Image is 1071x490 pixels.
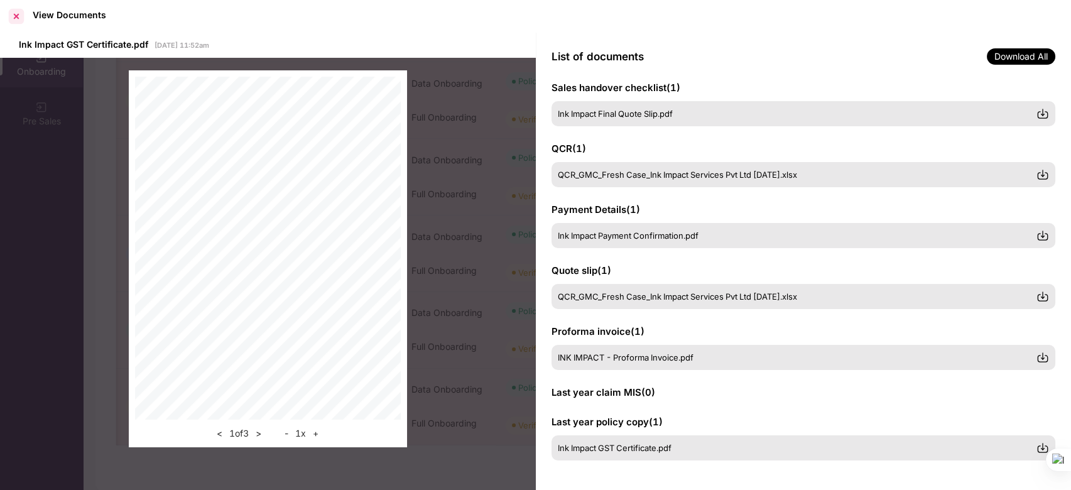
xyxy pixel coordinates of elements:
img: svg+xml;base64,PHN2ZyBpZD0iRG93bmxvYWQtMzJ4MzIiIHhtbG5zPSJodHRwOi8vd3d3LnczLm9yZy8yMDAwL3N2ZyIgd2... [1036,107,1049,120]
div: 1 of 3 [213,426,265,441]
span: QCR_GMC_Fresh Case_Ink Impact Services Pvt Ltd [DATE].xlsx [558,291,797,302]
img: svg+xml;base64,PHN2ZyBpZD0iRG93bmxvYWQtMzJ4MzIiIHhtbG5zPSJodHRwOi8vd3d3LnczLm9yZy8yMDAwL3N2ZyIgd2... [1036,442,1049,454]
span: List of documents [552,50,644,63]
img: svg+xml;base64,PHN2ZyBpZD0iRG93bmxvYWQtMzJ4MzIiIHhtbG5zPSJodHRwOi8vd3d3LnczLm9yZy8yMDAwL3N2ZyIgd2... [1036,290,1049,303]
img: svg+xml;base64,PHN2ZyBpZD0iRG93bmxvYWQtMzJ4MzIiIHhtbG5zPSJodHRwOi8vd3d3LnczLm9yZy8yMDAwL3N2ZyIgd2... [1036,351,1049,364]
span: INK IMPACT - Proforma Invoice.pdf [558,352,693,362]
span: Last year claim MIS ( 0 ) [552,386,655,398]
button: + [309,426,322,441]
span: Ink Impact Payment Confirmation.pdf [558,231,699,241]
span: Ink Impact Final Quote Slip.pdf [558,109,673,119]
div: View Documents [33,9,106,20]
span: QCR ( 1 ) [552,143,586,155]
img: svg+xml;base64,PHN2ZyBpZD0iRG93bmxvYWQtMzJ4MzIiIHhtbG5zPSJodHRwOi8vd3d3LnczLm9yZy8yMDAwL3N2ZyIgd2... [1036,229,1049,242]
img: svg+xml;base64,PHN2ZyBpZD0iRG93bmxvYWQtMzJ4MzIiIHhtbG5zPSJodHRwOi8vd3d3LnczLm9yZy8yMDAwL3N2ZyIgd2... [1036,168,1049,181]
span: Ink Impact GST Certificate.pdf [19,39,148,50]
span: Proforma invoice ( 1 ) [552,325,644,337]
span: Last year policy copy ( 1 ) [552,416,663,428]
div: 1 x [281,426,322,441]
span: Quote slip ( 1 ) [552,264,611,276]
span: [DATE] 11:52am [155,41,209,50]
button: > [252,426,265,441]
span: Download All [987,48,1055,65]
button: - [281,426,292,441]
span: Sales handover checklist ( 1 ) [552,82,680,94]
span: Ink Impact GST Certificate.pdf [558,443,671,453]
span: QCR_GMC_Fresh Case_Ink Impact Services Pvt Ltd [DATE].xlsx [558,170,797,180]
button: < [213,426,226,441]
span: Payment Details ( 1 ) [552,204,640,215]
